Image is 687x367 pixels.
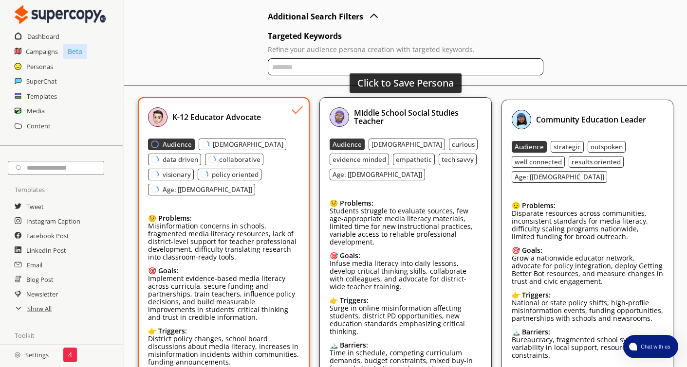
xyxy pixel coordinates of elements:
[158,213,192,223] b: Problems:
[512,254,663,285] p: Grow a nationwide educator network, advocate for policy integration, deploy Getting Better Bot re...
[522,327,550,336] b: Barriers:
[148,184,255,195] button: loading-indicatorAge: [[DEMOGRAPHIC_DATA]]
[148,335,299,366] p: District policy changes, school board discussions about media literacy, increases in misinformati...
[151,156,159,163] div: loading-indicator
[199,139,287,150] button: loading-indicator[DEMOGRAPHIC_DATA]
[340,340,368,350] b: Barriers:
[26,44,58,59] a: Campaigns
[522,290,551,299] b: Triggers:
[522,245,542,255] b: Goals:
[449,139,478,150] button: curious
[588,141,626,153] button: outspoken
[512,171,607,183] button: Age: [[DEMOGRAPHIC_DATA]]
[330,169,425,180] button: Age: [[DEMOGRAPHIC_DATA]]
[330,260,481,291] p: Infuse media literacy into daily lessons, develop critical thinking skills, collaborate with coll...
[163,170,191,179] b: visionary
[393,154,435,165] button: empathetic
[371,140,442,149] b: [DEMOGRAPHIC_DATA]
[148,267,299,275] div: 🎯
[623,335,678,358] button: atlas-launcher
[26,214,80,228] a: Instagram Caption
[26,272,54,287] h2: Blog Post
[333,140,362,149] b: Audience
[151,140,159,148] div: loading-indicator
[340,296,369,305] b: Triggers:
[330,107,349,127] img: Profile Picture
[148,154,201,165] button: loading-indicatordata driven
[551,141,584,153] button: strategic
[148,139,195,150] button: loading-indicatorAudience
[333,170,422,179] b: Age: [[DEMOGRAPHIC_DATA]]
[26,59,53,74] a: Personas
[522,201,556,210] b: Problems:
[163,185,252,194] b: Age: [[DEMOGRAPHIC_DATA]]
[27,89,57,104] a: Templates
[158,266,179,275] b: Goals:
[268,9,363,24] h2: Additional Search Filters
[208,156,216,163] div: loading-indicator
[172,112,261,122] b: K-12 Educator Advocate
[15,5,106,24] img: Close
[330,341,481,349] div: 🏔️
[268,9,380,24] button: advanced-inputs
[26,228,69,243] a: Facebook Post
[26,243,66,258] a: LinkedIn Post
[163,140,192,149] b: Audience
[512,328,663,336] div: 🏔️
[569,156,624,168] button: results oriented
[330,139,365,150] button: Audience
[591,142,623,151] b: outspoken
[330,199,481,207] div: 😟
[515,142,544,151] b: Audience
[26,74,57,88] a: SuperChat
[515,157,562,166] b: well connected
[163,155,198,164] b: data driven
[340,198,373,208] b: Problems:
[26,199,44,214] a: Tweet
[26,287,58,301] a: Newsletter
[27,258,42,272] a: Email
[515,173,604,181] b: Age: [[DEMOGRAPHIC_DATA]]
[213,140,283,149] b: [DEMOGRAPHIC_DATA]
[536,114,646,125] b: Community Education Leader
[27,301,52,316] h2: Show All
[202,140,209,148] div: loading-indicator
[148,327,299,335] div: 👉
[340,251,360,260] b: Goals:
[27,29,59,44] a: Dashboard
[27,119,51,133] a: Content
[15,352,20,358] img: Close
[148,222,299,261] p: Misinformation concerns in schools, fragmented media literacy resources, lack of district-level s...
[512,156,565,168] button: well connected
[512,246,663,254] div: 🎯
[452,140,475,149] b: curious
[330,154,389,165] button: evidence minded
[512,110,531,129] img: Profile Picture
[268,29,543,43] h2: Targeted Keywords
[68,351,72,359] p: 4
[63,44,87,59] p: Beta
[354,107,459,126] b: Middle School Social Studies Teacher
[330,252,481,260] div: 🎯
[368,11,380,22] img: Close
[158,326,187,335] b: Triggers:
[151,171,159,178] div: loading-indicator
[369,139,445,150] button: [DEMOGRAPHIC_DATA]
[512,202,663,210] div: 😟
[27,104,45,118] a: Media
[268,46,543,53] p: Refine your audience persona creation with targeted keywords.
[148,214,299,222] div: 😟
[212,170,259,179] b: policy oriented
[330,207,481,246] p: Students struggle to evaluate sources, few age-appropriate media literacy materials, limited time...
[512,141,547,153] button: Audience
[512,336,663,359] p: Bureaucracy, fragmented school systems, variability in local support, resource constraints.
[148,275,299,321] p: Implement evidence-based media literacy across curricula, secure funding and partnerships, train ...
[439,154,477,165] button: tech savvy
